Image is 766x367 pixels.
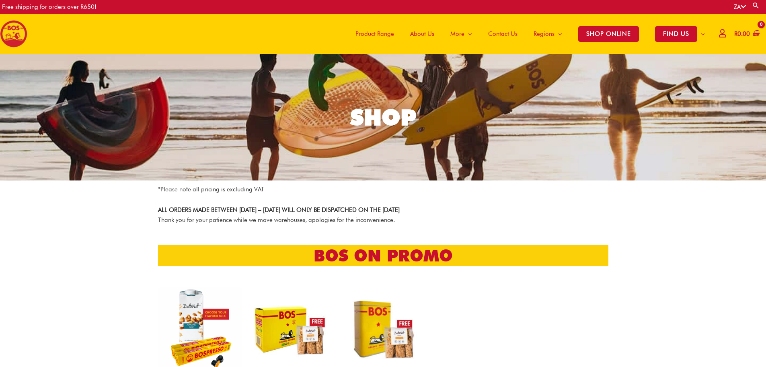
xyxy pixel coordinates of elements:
a: SHOP ONLINE [570,14,647,54]
span: FIND US [655,26,697,42]
p: *Please note all pricing is excluding VAT [158,185,608,195]
span: Contact Us [488,22,518,46]
nav: Site Navigation [341,14,713,54]
span: SHOP ONLINE [578,26,639,42]
a: View Shopping Cart, empty [733,25,760,43]
a: About Us [402,14,442,54]
span: Regions [534,22,554,46]
strong: ALL ORDERS MADE BETWEEN [DATE] – [DATE] WILL ONLY BE DISPATCHED ON THE [DATE] [158,206,400,214]
span: Product Range [355,22,394,46]
p: Thank you for your patience while we move warehouses, apologies for the inconvenience. [158,205,608,225]
div: SHOP [350,106,416,129]
a: ZA [734,3,746,10]
bdi: 0.00 [734,30,750,37]
span: About Us [410,22,434,46]
span: R [734,30,737,37]
h2: bos on promo [158,245,608,266]
a: Contact Us [480,14,526,54]
a: Product Range [347,14,402,54]
a: More [442,14,480,54]
a: Search button [752,2,760,9]
a: Regions [526,14,570,54]
span: More [450,22,464,46]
